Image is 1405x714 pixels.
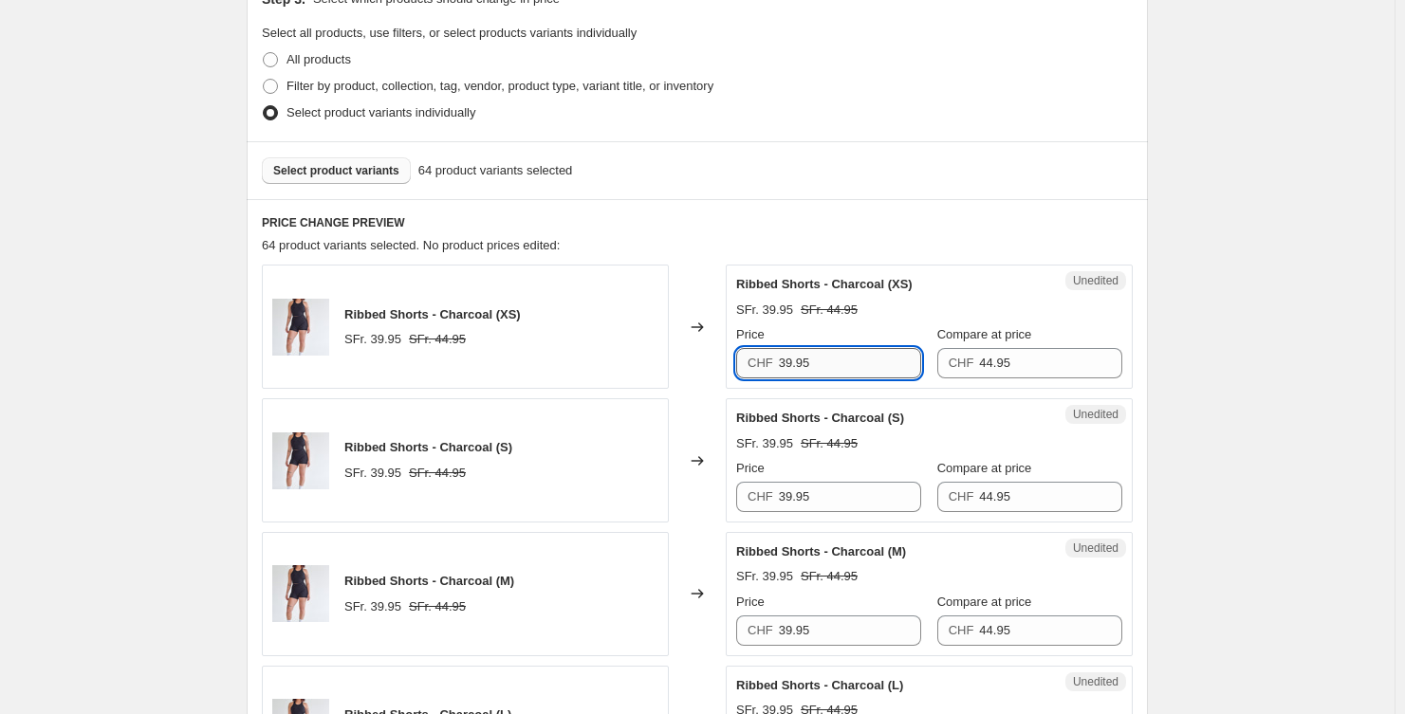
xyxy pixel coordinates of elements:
h6: PRICE CHANGE PREVIEW [262,215,1133,230]
strike: SFr. 44.95 [801,434,858,453]
span: 64 product variants selected [418,161,573,180]
span: Unedited [1073,674,1118,689]
span: Compare at price [937,327,1032,341]
span: Price [736,461,765,475]
span: Price [736,595,765,609]
strike: SFr. 44.95 [409,330,466,349]
span: Select product variants individually [287,105,475,119]
span: All products [287,52,351,66]
div: SFr. 39.95 [736,434,793,453]
span: Compare at price [937,595,1032,609]
div: SFr. 39.95 [344,464,401,483]
span: Price [736,327,765,341]
img: Artboard11_f5cca473-57dc-43fe-86a5-c2dec01beda3_80x.jpg [272,299,329,356]
span: CHF [949,356,974,370]
button: Select product variants [262,157,411,184]
div: SFr. 39.95 [344,597,401,616]
span: Ribbed Shorts - Charcoal (L) [736,678,903,692]
span: Select all products, use filters, or select products variants individually [262,26,637,40]
span: Ribbed Shorts - Charcoal (M) [344,574,514,588]
div: SFr. 39.95 [344,330,401,349]
span: Unedited [1073,273,1118,288]
div: SFr. 39.95 [736,301,793,320]
img: Artboard11_f5cca473-57dc-43fe-86a5-c2dec01beda3_80x.jpg [272,565,329,622]
strike: SFr. 44.95 [409,464,466,483]
strike: SFr. 44.95 [801,301,858,320]
span: Unedited [1073,540,1118,556]
span: CHF [949,489,974,503]
strike: SFr. 44.95 [801,567,858,586]
span: CHF [748,489,773,503]
strike: SFr. 44.95 [409,597,466,616]
span: CHF [748,623,773,637]
div: SFr. 39.95 [736,567,793,586]
span: 64 product variants selected. No product prices edited: [262,238,560,252]
span: Compare at price [937,461,1032,475]
span: Ribbed Shorts - Charcoal (XS) [344,307,521,321]
span: Ribbed Shorts - Charcoal (M) [736,544,906,558]
span: CHF [748,356,773,370]
span: Unedited [1073,407,1118,422]
span: Ribbed Shorts - Charcoal (S) [736,411,904,425]
span: Select product variants [273,163,399,178]
span: Ribbed Shorts - Charcoal (XS) [736,277,913,291]
img: Artboard11_f5cca473-57dc-43fe-86a5-c2dec01beda3_80x.jpg [272,432,329,489]
span: Ribbed Shorts - Charcoal (S) [344,440,512,454]
span: CHF [949,623,974,637]
span: Filter by product, collection, tag, vendor, product type, variant title, or inventory [287,79,713,93]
